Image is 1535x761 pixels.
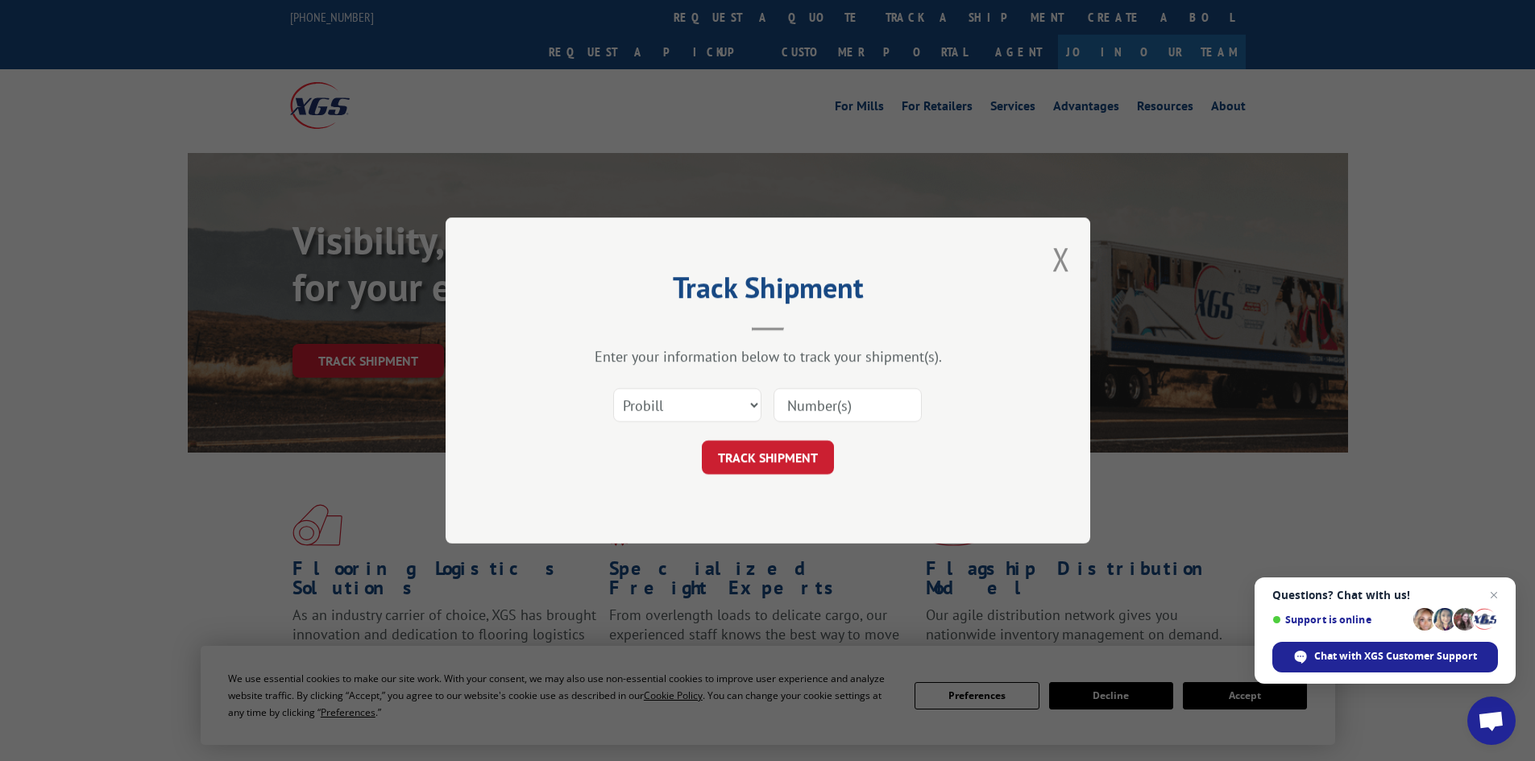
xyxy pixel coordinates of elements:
[526,276,1010,307] h2: Track Shipment
[1272,642,1498,672] div: Chat with XGS Customer Support
[774,388,922,422] input: Number(s)
[1484,585,1504,605] span: Close chat
[1052,238,1070,280] button: Close modal
[702,440,834,474] button: TRACK SHIPMENT
[1467,697,1516,745] div: Open chat
[1314,649,1477,664] span: Chat with XGS Customer Support
[1272,614,1408,626] span: Support is online
[526,347,1010,366] div: Enter your information below to track your shipment(s).
[1272,589,1498,602] span: Questions? Chat with us!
